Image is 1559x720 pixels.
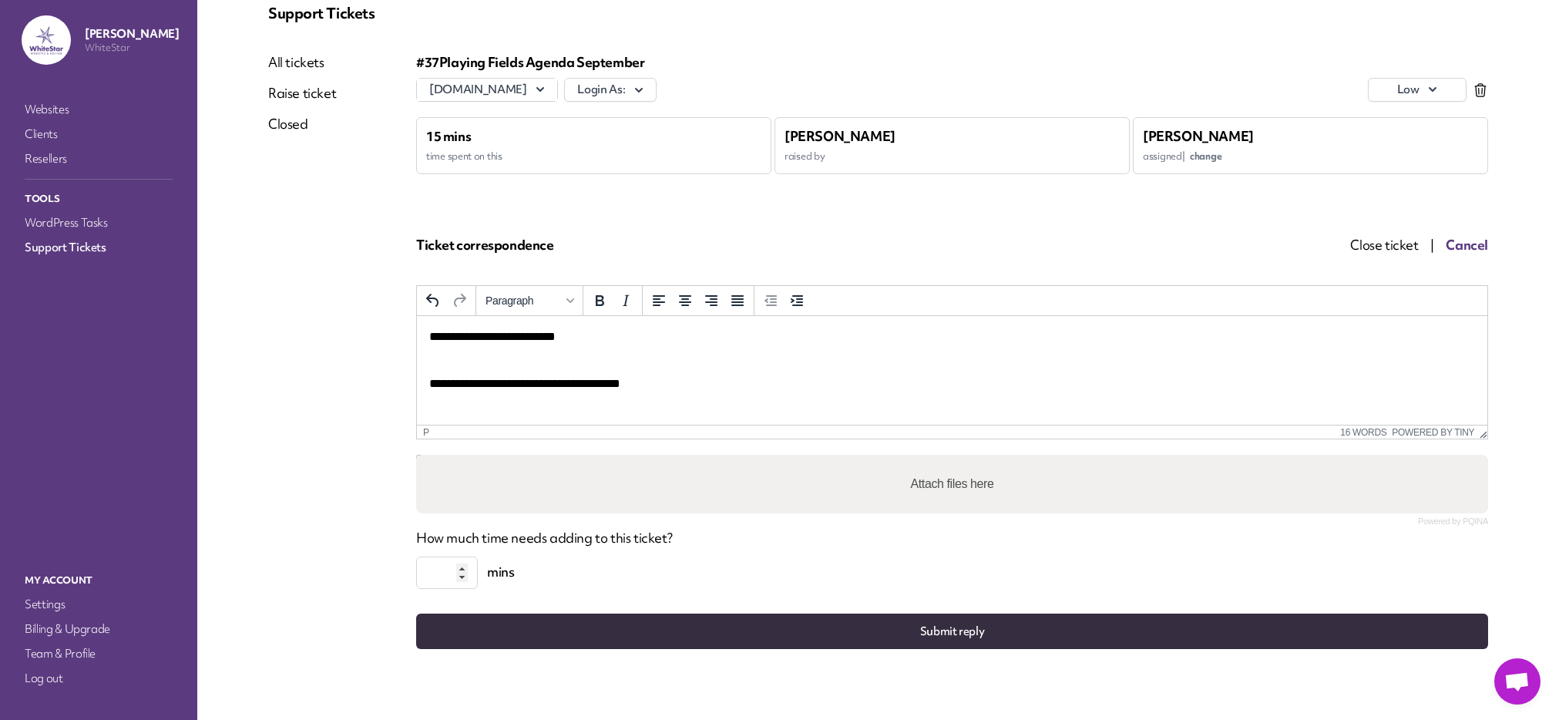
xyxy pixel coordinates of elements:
a: All tickets [268,53,336,72]
button: Increase indent [784,288,810,314]
span: raised by [785,150,825,163]
button: Align center [672,288,698,314]
a: Team & Profile [22,643,176,664]
span: change [1190,150,1221,163]
a: WordPress Tasks [22,212,176,234]
button: Bold [586,288,613,314]
a: Resellers [22,148,176,170]
a: Open chat [1494,658,1541,705]
p: [PERSON_NAME] [85,26,179,42]
span: mins [478,557,523,589]
a: Powered by Tiny [1392,427,1474,438]
div: indentation [754,286,813,316]
p: My Account [22,570,176,590]
a: Billing & Upgrade [22,618,176,640]
div: alignment [643,286,754,316]
button: 16 words [1340,427,1386,438]
button: Decrease indent [758,288,784,314]
a: Settings [22,594,176,615]
span: [PERSON_NAME] [785,127,895,145]
div: Click to delete ticket [1473,82,1488,98]
a: Clients [22,123,176,145]
a: Support Tickets [22,237,176,258]
span: Close ticket [1350,236,1418,254]
button: Italic [613,288,639,314]
a: Powered by PQINA [1418,518,1488,525]
span: [PERSON_NAME] [1143,127,1254,145]
p: Support Tickets [268,4,1488,22]
button: Submit reply [416,614,1488,649]
button: Redo [446,288,472,314]
span: Paragraph [486,294,561,307]
a: Log out [22,668,176,689]
span: time spent on this [426,150,502,163]
button: [DOMAIN_NAME] [417,79,557,101]
a: Closed [268,115,336,133]
div: p [423,427,429,438]
p: WhiteStar [85,42,179,54]
div: Resize [1474,426,1487,439]
button: Align left [646,288,672,314]
button: Undo [420,288,446,314]
iframe: Rich Text Area [417,316,1487,425]
span: assigned [1143,150,1221,163]
span: 15 mins [426,127,471,145]
a: Websites [22,99,176,120]
span: Cancel [1446,236,1488,254]
span: Ticket correspondence [416,236,554,254]
div: #37 Playing Fields Agenda September [416,53,1488,72]
a: Raise ticket [268,84,336,103]
label: Attach files here [905,469,1000,500]
div: Click to change priority [1368,78,1467,102]
p: How much time needs adding to this ticket? [416,529,1488,547]
span: | [1182,150,1185,163]
span: | [1430,236,1434,254]
button: Formats [479,288,580,314]
button: Align right [698,288,724,314]
div: styles [476,286,583,316]
p: Tools [22,189,176,209]
button: Justify [724,288,751,314]
button: Login As: [564,78,657,102]
button: low [1368,78,1467,102]
div: formatting [583,286,643,316]
div: history [417,286,476,316]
